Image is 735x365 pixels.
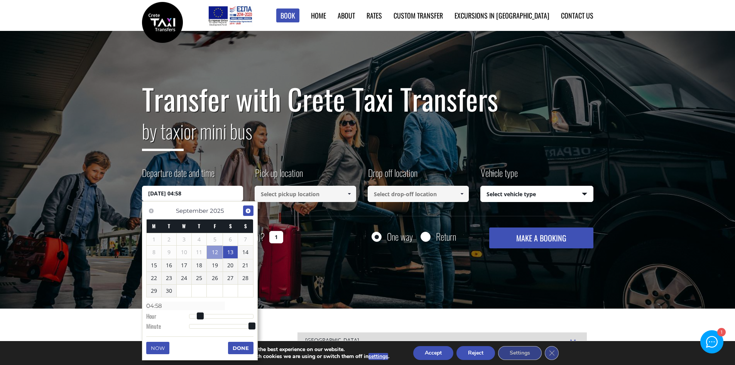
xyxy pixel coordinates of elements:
[147,233,161,246] span: 1
[147,272,161,284] a: 22
[177,233,191,246] span: 3
[162,246,176,258] span: 9
[244,222,247,230] span: Sunday
[297,332,587,349] div: [GEOGRAPHIC_DATA]
[368,353,388,360] button: settings
[146,312,189,322] dt: Hour
[147,285,161,297] a: 29
[152,222,155,230] span: Monday
[413,346,453,360] button: Accept
[142,166,215,186] label: Departure date and time
[162,272,176,284] a: 23
[238,259,253,272] a: 21
[142,17,183,25] a: Crete Taxi Transfers | Safe Taxi Transfer Services from to Heraklion Airport, Chania Airport, Ret...
[210,207,224,214] span: 2025
[192,272,206,284] a: 25
[311,10,326,20] a: Home
[142,116,184,151] span: by taxi
[198,222,200,230] span: Thursday
[192,259,206,272] a: 18
[168,222,170,230] span: Tuesday
[229,222,232,230] span: Saturday
[480,166,518,186] label: Vehicle type
[436,232,456,241] label: Return
[481,186,593,202] span: Select vehicle type
[489,227,593,248] button: MAKE A BOOKING
[223,272,238,284] a: 27
[207,4,253,27] img: e-bannersEUERDF180X90.jpg
[368,166,417,186] label: Drop off location
[238,272,253,284] a: 28
[214,222,216,230] span: Friday
[223,246,238,258] a: 13
[175,353,389,360] p: You can find out more about which cookies we are using or switch them off in .
[147,259,161,272] a: 15
[207,246,223,259] a: 12
[394,10,443,20] a: Custom Transfer
[243,205,253,216] a: Next
[162,285,176,297] a: 30
[456,346,495,360] button: Reject
[207,259,223,272] a: 19
[387,232,413,241] label: One way
[498,346,542,360] button: Settings
[223,259,238,272] a: 20
[177,246,191,258] span: 10
[276,8,299,23] a: Book
[175,346,389,353] p: We are using cookies to give you the best experience on our website.
[182,222,186,230] span: Wednesday
[162,259,176,272] a: 16
[142,83,593,115] h1: Transfer with Crete Taxi Transfers
[228,342,253,354] button: Done
[142,227,265,246] label: How many passengers ?
[176,207,208,214] span: September
[368,186,469,202] input: Select drop-off location
[455,10,549,20] a: Excursions in [GEOGRAPHIC_DATA]
[207,233,223,246] span: 5
[545,346,559,360] button: Close GDPR Cookie Banner
[238,233,253,246] span: 7
[207,272,223,284] a: 26
[162,233,176,246] span: 2
[147,246,161,258] span: 8
[255,186,356,202] input: Select pickup location
[192,246,206,258] span: 11
[717,328,726,337] div: 1
[238,246,253,258] a: 14
[343,186,355,202] a: Show All Items
[456,186,468,202] a: Show All Items
[177,259,191,272] a: 17
[146,205,157,216] a: Previous
[192,233,206,246] span: 4
[148,208,154,214] span: Previous
[146,342,169,354] button: Now
[367,10,382,20] a: Rates
[338,10,355,20] a: About
[255,166,303,186] label: Pick up location
[561,10,593,20] a: Contact us
[245,208,251,214] span: Next
[146,322,189,332] dt: Minute
[142,115,593,157] h2: or mini bus
[223,233,238,246] span: 6
[142,2,183,43] img: Crete Taxi Transfers | Safe Taxi Transfer Services from to Heraklion Airport, Chania Airport, Ret...
[177,272,191,284] a: 24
